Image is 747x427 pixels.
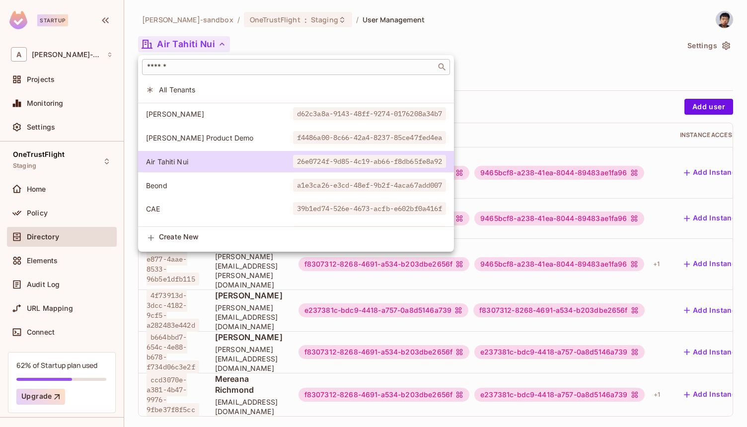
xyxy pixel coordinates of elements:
[146,109,293,119] span: [PERSON_NAME]
[293,226,447,239] span: ddba24ed-a3ce-4ec9-bcd0-8cbd8ca802f8
[293,107,447,120] span: d62c3a8a-9143-48ff-9274-0176208a34b7
[138,103,454,125] div: Show only users with a role in this tenant: Aaron Demo
[293,202,447,215] span: 39b1ed74-526e-4673-acfb-e602bf0a416f
[146,181,293,190] span: Beond
[146,133,293,142] span: [PERSON_NAME] Product Demo
[138,198,454,219] div: Show only users with a role in this tenant: CAE
[293,131,447,144] span: f4486a00-8c66-42a4-8237-85ce47fed4ea
[138,127,454,148] div: Show only users with a role in this tenant: Aaron Product Demo
[138,151,454,172] div: Show only users with a role in this tenant: Air Tahiti Nui
[293,179,447,192] span: a1e3ca26-e3cd-48ef-9b2f-4aca67add007
[138,222,454,243] div: Show only users with a role in this tenant: DB Aviation
[146,204,293,213] span: CAE
[293,155,447,168] span: 26e0724f-9d85-4c19-ab66-f8db65fe8a92
[138,175,454,196] div: Show only users with a role in this tenant: Beond
[159,85,446,94] span: All Tenants
[159,233,446,241] span: Create New
[146,157,293,166] span: Air Tahiti Nui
